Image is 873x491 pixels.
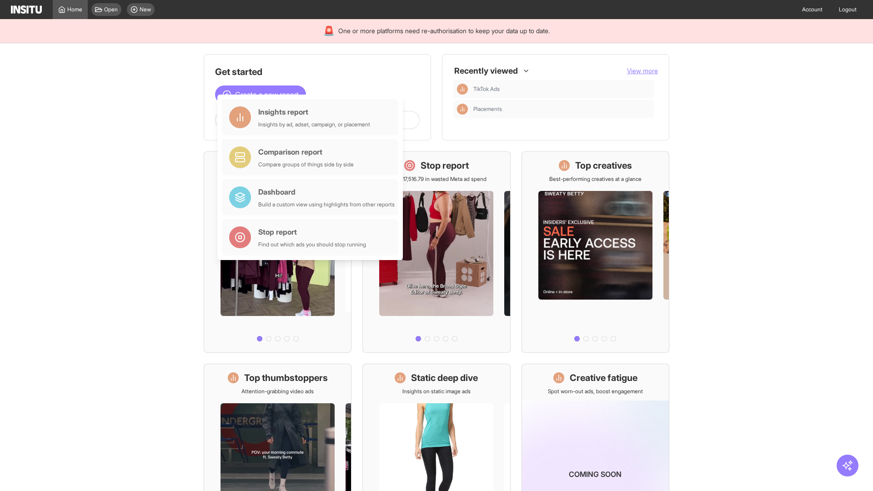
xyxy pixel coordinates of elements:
div: Insights [457,104,468,115]
span: New [140,6,151,13]
span: Placements [473,105,651,113]
h1: Top thumbstoppers [244,371,328,384]
div: Insights report [258,106,370,117]
img: Logo [11,5,42,14]
a: Top creativesBest-performing creatives at a glance [522,151,669,353]
span: One or more platforms need re-authorisation to keep your data up to date. [338,26,550,35]
span: TikTok Ads [473,85,651,93]
span: View more [627,67,658,75]
div: Comparison report [258,146,354,157]
a: Stop reportSave £17,516.79 in wasted Meta ad spend [362,151,510,353]
a: What's live nowSee all active ads instantly [204,151,351,353]
span: Placements [473,105,502,113]
h1: Get started [215,65,420,78]
span: TikTok Ads [473,85,500,93]
button: View more [627,66,658,75]
h1: Top creatives [575,159,632,172]
div: Build a custom view using highlights from other reports [258,201,395,208]
div: Insights by ad, adset, campaign, or placement [258,121,370,128]
div: Stop report [258,226,366,237]
div: Compare groups of things side by side [258,161,354,168]
p: Best-performing creatives at a glance [549,175,642,183]
h1: Static deep dive [411,371,478,384]
p: Save £17,516.79 in wasted Meta ad spend [386,175,487,183]
span: Home [67,6,82,13]
div: Dashboard [258,186,395,197]
p: Attention-grabbing video ads [241,388,314,395]
h1: Stop report [421,159,469,172]
span: Create a new report [235,89,299,100]
p: Insights on static image ads [402,388,471,395]
div: 🚨 [323,25,335,37]
div: Find out which ads you should stop running [258,241,366,248]
div: Insights [457,84,468,95]
span: Open [104,6,118,13]
button: Create a new report [215,85,306,104]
